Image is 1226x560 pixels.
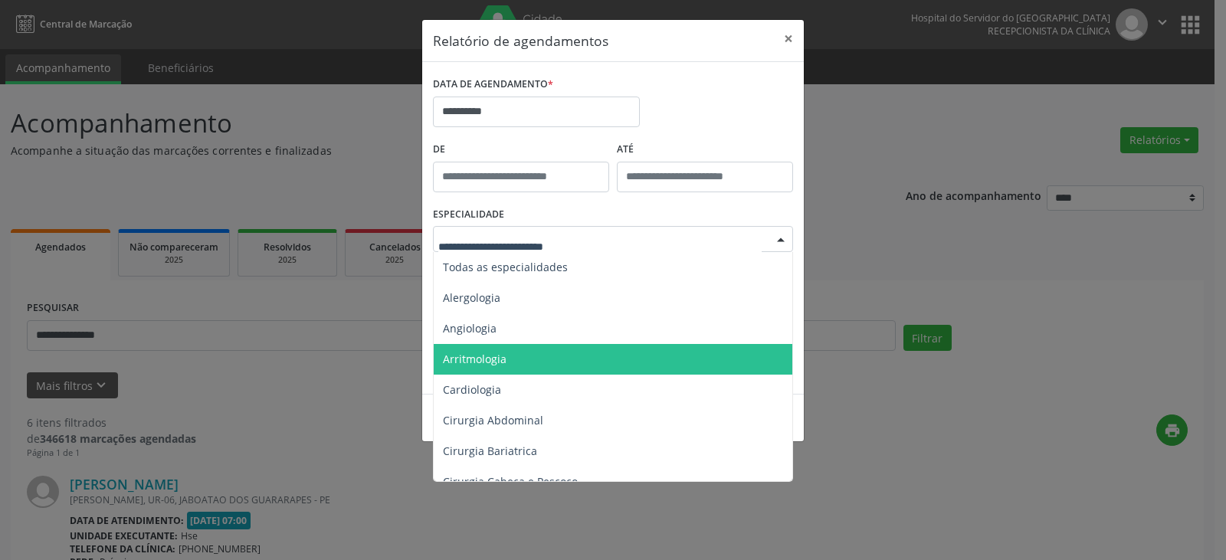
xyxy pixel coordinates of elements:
label: ATÉ [617,138,793,162]
span: Angiologia [443,321,497,336]
span: Cirurgia Abdominal [443,413,543,427]
label: De [433,138,609,162]
span: Cardiologia [443,382,501,397]
span: Cirurgia Bariatrica [443,444,537,458]
h5: Relatório de agendamentos [433,31,608,51]
label: ESPECIALIDADE [433,203,504,227]
span: Todas as especialidades [443,260,568,274]
label: DATA DE AGENDAMENTO [433,73,553,97]
span: Cirurgia Cabeça e Pescoço [443,474,578,489]
span: Arritmologia [443,352,506,366]
span: Alergologia [443,290,500,305]
button: Close [773,20,804,57]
